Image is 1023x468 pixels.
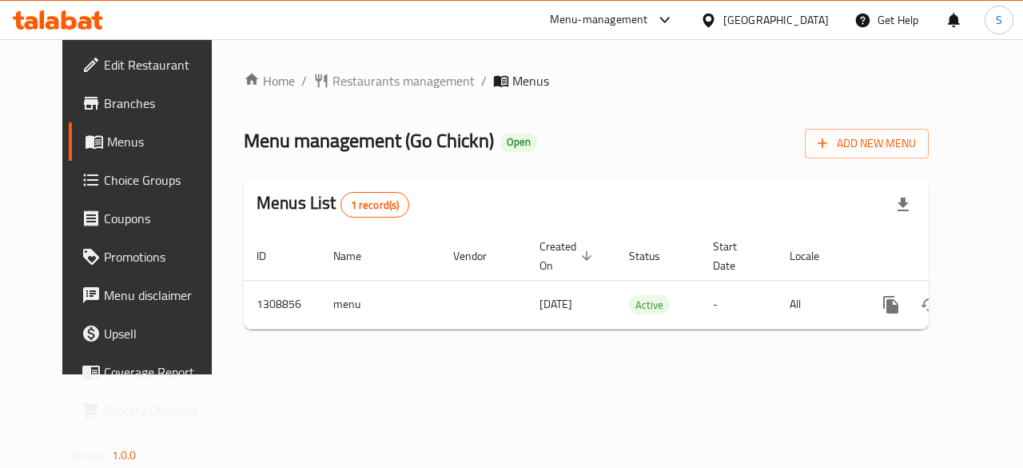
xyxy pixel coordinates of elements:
[996,11,1002,29] span: S
[104,247,221,266] span: Promotions
[69,84,233,122] a: Branches
[539,237,597,275] span: Created On
[69,161,233,199] a: Choice Groups
[104,55,221,74] span: Edit Restaurant
[481,71,487,90] li: /
[790,246,840,266] span: Locale
[550,10,648,30] div: Menu-management
[723,11,829,29] div: [GEOGRAPHIC_DATA]
[340,192,410,218] div: Total records count
[818,134,916,154] span: Add New Menu
[805,129,929,158] button: Add New Menu
[104,324,221,343] span: Upsell
[313,71,475,90] a: Restaurants management
[104,401,221,420] span: Grocery Checklist
[244,280,320,329] td: 1308856
[910,286,949,324] button: Change Status
[453,246,508,266] span: Vendor
[107,132,221,151] span: Menus
[500,133,537,152] div: Open
[244,71,929,90] nav: breadcrumb
[70,445,109,466] span: Version:
[629,246,681,266] span: Status
[333,246,382,266] span: Name
[69,199,233,238] a: Coupons
[69,314,233,353] a: Upsell
[104,286,221,305] span: Menu disclaimer
[629,295,670,314] div: Active
[69,391,233,430] a: Grocery Checklist
[512,71,549,90] span: Menus
[539,294,572,314] span: [DATE]
[332,71,475,90] span: Restaurants management
[69,46,233,84] a: Edit Restaurant
[104,94,221,113] span: Branches
[872,286,910,324] button: more
[257,191,409,218] h2: Menus List
[69,238,233,276] a: Promotions
[69,353,233,391] a: Coverage Report
[104,209,221,228] span: Coupons
[884,186,922,224] div: Export file
[320,280,440,329] td: menu
[341,198,409,213] span: 1 record(s)
[301,71,307,90] li: /
[112,445,137,466] span: 1.0.0
[69,122,233,161] a: Menus
[777,280,859,329] td: All
[629,296,670,314] span: Active
[257,246,287,266] span: ID
[244,71,295,90] a: Home
[244,122,494,158] span: Menu management ( Go Chickn )
[104,362,221,382] span: Coverage Report
[104,170,221,190] span: Choice Groups
[500,135,537,149] span: Open
[713,237,758,275] span: Start Date
[69,276,233,314] a: Menu disclaimer
[700,280,777,329] td: -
